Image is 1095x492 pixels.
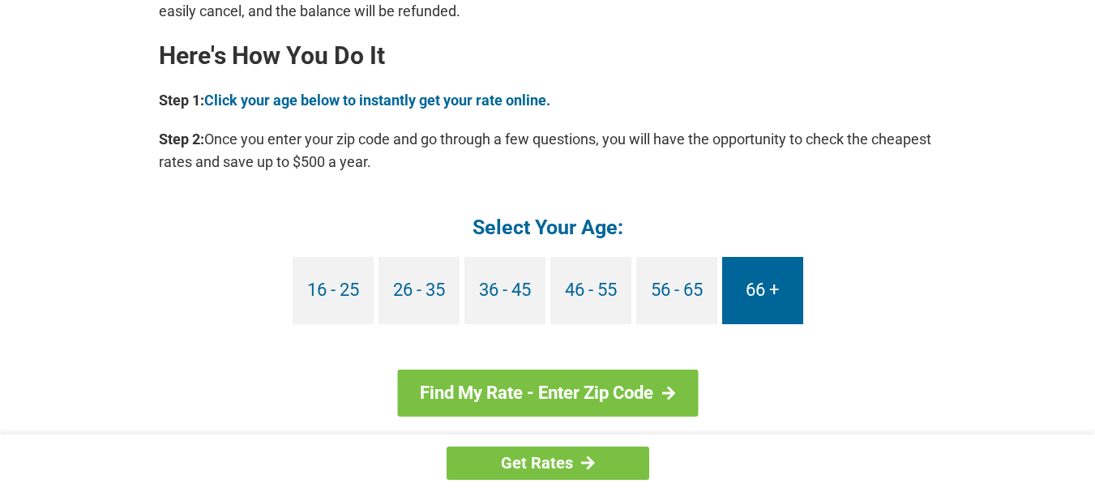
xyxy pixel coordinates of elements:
[159,128,937,173] p: Once you enter your zip code and go through a few questions, you will have the opportunity to che...
[379,257,460,324] a: 26 - 35
[159,214,937,241] h4: Select Your Age:
[636,257,717,324] a: 56 - 65
[722,257,803,324] a: 66 +
[397,370,698,417] a: Find My Rate - Enter Zip Code
[550,257,631,324] a: 46 - 55
[464,257,545,324] a: 36 - 45
[447,447,649,480] a: Get Rates
[204,92,550,109] a: Click your age below to instantly get your rate online.
[293,257,374,324] a: 16 - 25
[159,92,204,109] b: Step 1:
[159,130,204,148] b: Step 2:
[159,43,937,69] h2: Here's How You Do It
